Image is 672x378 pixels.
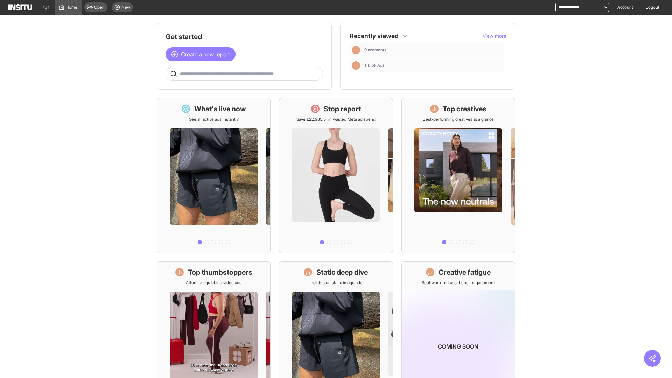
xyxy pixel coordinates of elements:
p: Save £22,985.51 in wasted Meta ad spend [296,117,376,122]
span: Placements [364,47,386,53]
img: Logo [8,4,32,10]
p: Attention-grabbing video ads [186,280,241,286]
a: Stop reportSave £22,985.51 in wasted Meta ad spend [279,98,393,253]
p: Insights on static image ads [310,280,362,286]
h1: Top creatives [443,104,486,114]
a: Top creativesBest-performing creatives at a glance [401,98,515,253]
span: New [121,5,130,10]
span: Home [66,5,77,10]
span: TikTok Ads [364,63,385,68]
span: View more [483,33,506,39]
div: Insights [352,61,360,70]
h1: Static deep dive [316,267,368,277]
span: TikTok Ads [364,63,501,68]
h1: Top thumbstoppers [188,267,252,277]
h1: Get started [166,32,323,42]
div: Insights [352,46,360,54]
h1: What's live now [194,104,246,114]
button: View more [483,33,506,40]
button: Create a new report [166,47,236,61]
p: See all active ads instantly [189,117,239,122]
h1: Stop report [324,104,361,114]
p: Best-performing creatives at a glance [423,117,494,122]
span: Open [94,5,105,10]
a: What's live nowSee all active ads instantly [157,98,271,253]
span: Create a new report [181,50,230,58]
span: Placements [364,47,501,53]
